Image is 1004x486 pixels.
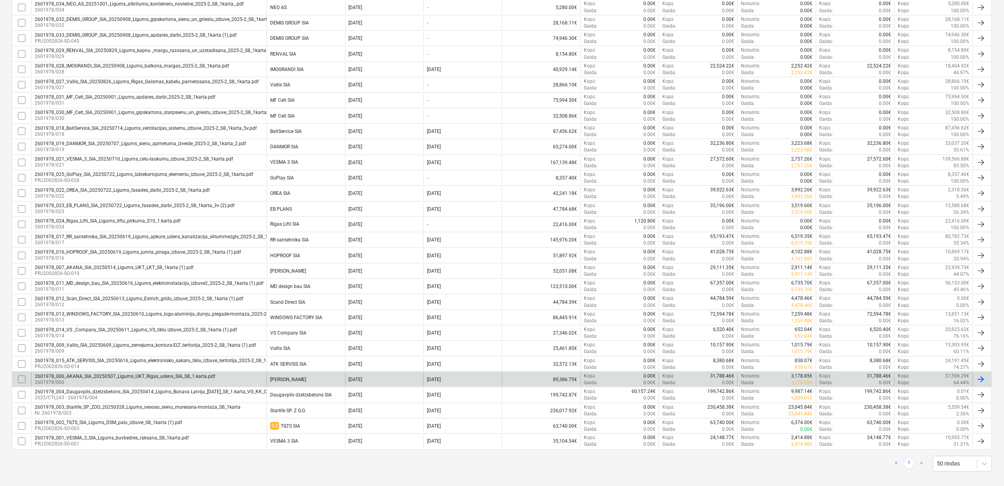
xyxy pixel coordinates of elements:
p: 0.00€ [722,93,734,100]
p: 2601978/027 [35,84,259,91]
div: 123,510.00€ [502,280,581,293]
p: 50.61% [954,147,970,153]
div: [DATE] [427,160,441,165]
p: Kopā : [584,109,596,116]
div: NEO AS [270,5,287,10]
p: 0.00€ [722,85,734,92]
p: Kopā : [898,147,910,153]
p: 0.00€ [722,38,734,45]
p: 33,037.20€ [946,140,970,147]
p: Kopā : [898,125,910,131]
p: 100.00% [951,131,970,138]
p: 0.00€ [722,147,734,153]
p: 0.00€ [643,85,656,92]
p: Gaida : [662,163,676,169]
p: Kopā : [898,0,910,7]
p: Kopā : [820,156,831,163]
p: 0.00€ [643,0,656,7]
div: 2601978_018_BaltService_SIA_20250714_Ligums_ventilacijas_sistemu_izbuve_2025-2_S8_1karta_5v.pdf [35,125,257,131]
div: Vallis SIA [270,82,290,88]
p: Gaida : [584,54,598,61]
p: Kopā : [898,131,910,138]
p: 0.00€ [643,23,656,30]
p: Gaida : [584,23,598,30]
p: 5,280.00€ [948,0,970,7]
p: Gaida : [584,7,598,14]
p: Kopā : [584,125,596,131]
p: 0.00€ [643,16,656,23]
p: Gaida : [584,85,598,92]
p: 0.00€ [879,69,891,76]
p: Kopā : [820,63,831,69]
p: Kopā : [898,69,910,76]
div: [DATE] [349,51,363,57]
p: 0.00€ [643,163,656,169]
p: Kopā : [820,140,831,147]
p: 0.00€ [722,163,734,169]
p: Gaida : [820,23,833,30]
div: [DATE] [349,67,363,72]
p: Kopā : [820,125,831,131]
p: Gaida : [662,147,676,153]
p: 0.00€ [801,0,813,7]
p: 0.00€ [879,32,891,38]
p: Kopā : [820,16,831,23]
p: Kopā : [584,47,596,54]
div: MF Celt SIA [270,97,295,103]
p: Kopā : [898,54,910,61]
p: 0.00€ [801,93,813,100]
p: 28,866.10€ [946,78,970,85]
p: Noturēts : [741,125,760,131]
p: 2,252.42€ [792,63,813,69]
p: 74,946.30€ [946,32,970,38]
div: DEMIS GROUP SIA [270,36,309,41]
p: Noturēts : [741,16,760,23]
p: 100.00% [951,116,970,123]
p: 0.00€ [801,47,813,54]
p: Gaida : [662,54,676,61]
div: 42,241.18€ [502,187,581,200]
p: Kopā : [662,78,674,85]
p: Kopā : [584,93,596,100]
div: - [427,5,428,10]
p: 0.00€ [879,109,891,116]
div: RENVAL SIA [270,51,296,57]
p: 0.00€ [879,125,891,131]
p: Gaida : [662,23,676,30]
p: 2601978/021 [35,162,233,168]
div: 63,740.00€ [502,419,581,433]
div: [DATE] [349,5,363,10]
p: 0.00€ [879,7,891,14]
p: 0.00€ [722,131,734,138]
p: 0.00€ [801,100,813,107]
p: 0.00€ [879,116,891,123]
p: Gaida : [741,7,755,14]
p: Noturēts : [741,47,760,54]
div: BaltService SIA [270,129,302,134]
p: Gaida : [584,163,598,169]
div: 2601978_031_MF_Celt_SIA_20250901_Ligums_apdares_darbi_2025-2_S8_1karta.pdf [35,94,215,100]
p: 100.00% [951,54,970,61]
p: 0.00€ [643,140,656,147]
p: 8,154.80€ [948,47,970,54]
div: 5,280.00€ [502,0,581,14]
div: 86,445.91€ [502,311,581,324]
p: 0.00€ [643,109,656,116]
div: 8,357.40€ [502,171,581,185]
p: 28,168.11€ [946,16,970,23]
div: [DATE] [349,113,363,119]
div: IMOGRANDI SIA [270,67,304,72]
p: Noturēts : [741,0,760,7]
p: Gaida : [584,131,598,138]
p: Kopā : [662,125,674,131]
p: 0.00€ [801,54,813,61]
p: 0.00€ [801,125,813,131]
p: 0.00€ [722,7,734,14]
div: - [427,97,428,103]
div: 8,154.80€ [502,47,581,60]
div: 2601978_021_VESMA_3_SIA_20250710_Ligums_celu-laukumu_izbuve_2025-2_S8_1karta.pdf [35,156,233,162]
div: 74,946.30€ [502,32,581,45]
div: 2601978_033_DEMIS_GROUP_SIA_20250908_Ligums_apdares_darbi_2025-2_S8_1karta (1).pdf [35,32,237,38]
p: Kopā : [820,47,831,54]
div: 25,461.85€ [502,342,581,355]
